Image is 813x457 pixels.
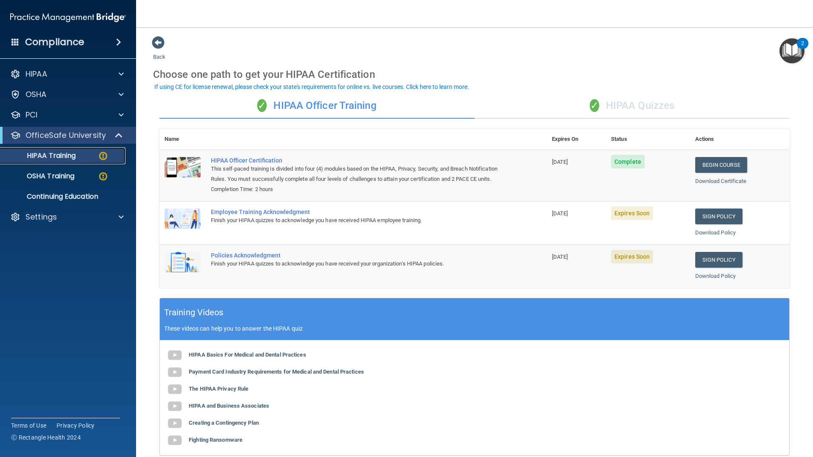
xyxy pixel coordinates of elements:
[10,110,124,120] a: PCI
[10,89,124,100] a: OSHA
[25,36,84,48] h4: Compliance
[10,212,124,222] a: Settings
[10,69,124,79] a: HIPAA
[211,215,504,226] div: Finish your HIPAA quizzes to acknowledge you have received HIPAA employee training.
[166,398,183,415] img: gray_youtube_icon.38fcd6cc.png
[166,347,183,364] img: gray_youtube_icon.38fcd6cc.png
[547,129,606,150] th: Expires On
[257,99,267,112] span: ✓
[26,69,47,79] p: HIPAA
[552,210,568,217] span: [DATE]
[166,415,183,432] img: gray_youtube_icon.38fcd6cc.png
[211,252,504,259] div: Policies Acknowledgment
[211,184,504,194] div: Completion Time: 2 hours
[153,83,470,91] button: If using CE for license renewal, please check your state's requirements for online vs. live cours...
[154,84,469,90] div: If using CE for license renewal, please check your state's requirements for online vs. live cours...
[10,9,126,26] img: PMB logo
[552,159,568,165] span: [DATE]
[189,351,306,358] b: HIPAA Basics For Medical and Dental Practices
[166,381,183,398] img: gray_youtube_icon.38fcd6cc.png
[164,325,785,332] p: These videos can help you to answer the HIPAA quiz
[801,43,804,54] div: 2
[189,437,242,443] b: Fighting Ransomware
[159,93,475,119] div: HIPAA Officer Training
[606,129,690,150] th: Status
[11,421,46,430] a: Terms of Use
[695,229,736,236] a: Download Policy
[611,206,653,220] span: Expires Soon
[189,386,248,392] b: The HIPAA Privacy Rule
[166,432,183,449] img: gray_youtube_icon.38fcd6cc.png
[153,43,165,60] a: Back
[552,254,568,260] span: [DATE]
[166,364,183,381] img: gray_youtube_icon.38fcd6cc.png
[189,420,259,426] b: Creating a Contingency Plan
[779,38,804,63] button: Open Resource Center, 2 new notifications
[611,250,653,263] span: Expires Soon
[26,89,47,100] p: OSHA
[695,157,747,173] a: Begin Course
[6,172,74,180] p: OSHA Training
[57,421,95,430] a: Privacy Policy
[159,129,206,150] th: Name
[98,151,108,161] img: warning-circle.0cc9ac19.png
[189,368,364,375] b: Payment Card Industry Requirements for Medical and Dental Practices
[211,209,504,215] div: Employee Training Acknowledgment
[695,178,747,184] a: Download Certificate
[695,209,742,224] a: Sign Policy
[189,403,269,409] b: HIPAA and Business Associates
[475,93,790,119] div: HIPAA Quizzes
[211,259,504,269] div: Finish your HIPAA quizzes to acknowledge you have received your organization’s HIPAA policies.
[164,305,224,320] h5: Training Videos
[211,164,504,184] div: This self-paced training is divided into four (4) modules based on the HIPAA, Privacy, Security, ...
[98,171,108,182] img: warning-circle.0cc9ac19.png
[153,62,796,87] div: Choose one path to get your HIPAA Certification
[11,433,81,442] span: Ⓒ Rectangle Health 2024
[10,130,123,140] a: OfficeSafe University
[690,129,790,150] th: Actions
[26,130,106,140] p: OfficeSafe University
[695,252,742,268] a: Sign Policy
[6,192,122,201] p: Continuing Education
[611,155,645,169] span: Complete
[695,273,736,279] a: Download Policy
[590,99,599,112] span: ✓
[26,110,37,120] p: PCI
[666,397,803,431] iframe: Drift Widget Chat Controller
[6,151,76,160] p: HIPAA Training
[26,212,57,222] p: Settings
[211,157,504,164] a: HIPAA Officer Certification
